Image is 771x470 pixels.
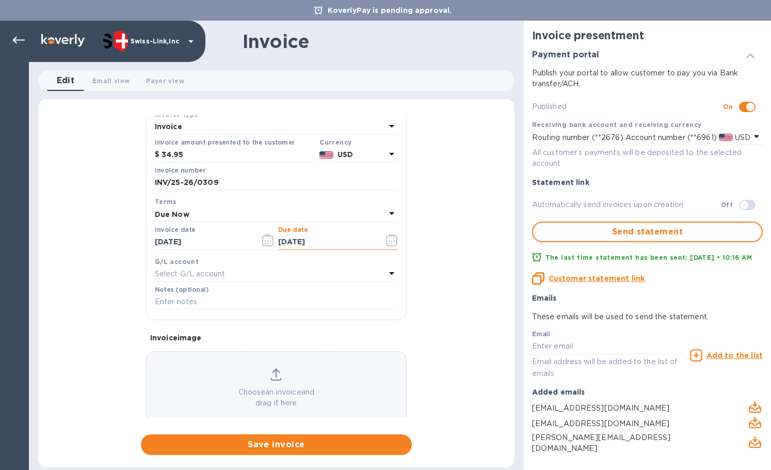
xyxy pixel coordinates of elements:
b: Terms [155,198,177,206]
label: Notes (optional) [155,287,209,293]
b: Invoice type [155,111,199,118]
p: Email address will be added to the list of emails [532,356,684,380]
span: Save invoice [149,438,404,451]
p: [EMAIL_ADDRESS][DOMAIN_NAME] [532,403,724,414]
input: $ Enter invoice amount [162,147,315,163]
span: Payer view [146,75,184,86]
img: USD [319,151,333,159]
span: Send statement [541,226,753,238]
p: Publish your portal to allow customer to pay you via Bank transfer/ACH. [532,68,763,89]
p: Swiss-Link,Inc [131,38,182,45]
input: Enter email [532,339,684,354]
button: Send statement [532,222,763,242]
h1: Invoice [243,30,309,52]
b: The last time statement has been sent: [DATE] • 10:16 AM [545,254,752,261]
label: Invoice date [155,227,196,233]
img: USD [719,134,733,141]
button: Save invoice [141,434,412,455]
p: Added emails [532,387,763,397]
input: Enter invoice number [155,175,398,191]
p: Choose an invoice and drag it here [147,387,406,409]
input: Select date [155,234,252,250]
p: KoverlyPay is pending approval. [323,5,457,15]
p: [EMAIL_ADDRESS][DOMAIN_NAME] [532,418,724,429]
label: Invoice amount presented to the customer [155,139,295,146]
label: Due date [278,227,308,233]
span: Edit [57,73,75,88]
b: Receiving bank account and receiving currency [532,121,702,129]
p: Routing number (**2676) Account number (**6961) [532,132,717,143]
u: Add to the list [706,351,763,359]
label: Invoice number [155,167,205,174]
b: Due Now [155,210,189,218]
h2: Invoice presentment [532,29,763,42]
p: All customer’s payments will be deposited to the selected account [532,147,763,169]
h3: Payment portal [532,50,599,60]
b: Off [721,201,733,209]
b: Currency [319,138,351,146]
p: Automatically send invoices upon creation [532,199,721,210]
p: Emails [532,293,763,303]
b: G/L account [155,258,199,265]
p: [PERSON_NAME][EMAIL_ADDRESS][DOMAIN_NAME] [532,432,724,454]
u: Customer statement link [549,274,645,283]
div: $ [155,147,162,163]
b: Invoice [155,122,182,131]
label: Email [532,332,550,338]
span: Email view [92,75,130,86]
b: USD [338,150,353,159]
b: On [723,103,733,111]
p: Invoice image [150,333,403,343]
p: Statement link [532,177,763,187]
span: USD [733,133,750,142]
input: Due date [278,234,376,250]
p: Select G/L account [155,269,225,279]
p: Published [532,101,724,112]
p: These emails will be used to send the statement. [532,311,763,322]
input: Enter notes [155,294,398,310]
img: Logo [41,34,85,46]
